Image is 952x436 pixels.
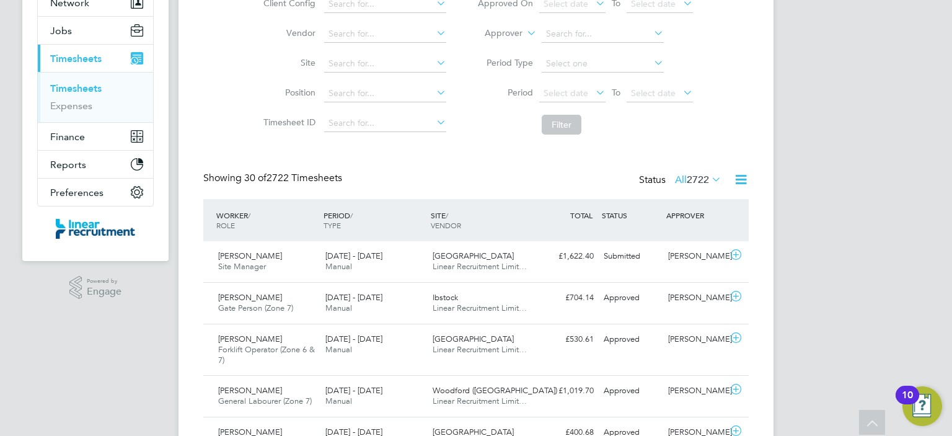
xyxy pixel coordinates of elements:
[663,288,728,308] div: [PERSON_NAME]
[325,292,382,303] span: [DATE] - [DATE]
[324,55,446,73] input: Search for...
[675,174,721,186] label: All
[50,53,102,65] span: Timesheets
[433,385,557,396] span: Woodford ([GEOGRAPHIC_DATA])
[38,123,153,150] button: Finance
[433,261,527,272] span: Linear Recruitment Limit…
[477,87,533,98] label: Period
[38,72,153,122] div: Timesheets
[663,204,728,226] div: APPROVER
[350,210,353,220] span: /
[608,84,624,100] span: To
[325,334,382,344] span: [DATE] - [DATE]
[663,329,728,350] div: [PERSON_NAME]
[431,220,461,230] span: VENDOR
[477,57,533,68] label: Period Type
[631,87,676,99] span: Select date
[260,27,315,38] label: Vendor
[599,329,663,350] div: Approved
[663,381,728,401] div: [PERSON_NAME]
[325,261,352,272] span: Manual
[433,344,527,355] span: Linear Recruitment Limit…
[687,174,709,186] span: 2722
[902,386,942,426] button: Open Resource Center, 10 new notifications
[534,329,599,350] div: £530.61
[320,204,428,236] div: PERIOD
[325,396,352,406] span: Manual
[244,172,342,184] span: 2722 Timesheets
[325,344,352,355] span: Manual
[218,292,282,303] span: [PERSON_NAME]
[599,204,663,226] div: STATUS
[599,381,663,401] div: Approved
[38,179,153,206] button: Preferences
[218,344,315,365] span: Forklift Operator (Zone 6 & 7)
[542,25,664,43] input: Search for...
[218,303,293,313] span: Gate Person (Zone 7)
[324,220,341,230] span: TYPE
[467,27,522,40] label: Approver
[260,57,315,68] label: Site
[639,172,724,189] div: Status
[203,172,345,185] div: Showing
[542,115,581,135] button: Filter
[433,251,514,261] span: [GEOGRAPHIC_DATA]
[69,276,122,300] a: Powered byEngage
[244,172,267,184] span: 30 of
[213,204,320,236] div: WORKER
[50,187,104,198] span: Preferences
[38,45,153,72] button: Timesheets
[38,17,153,44] button: Jobs
[433,334,514,344] span: [GEOGRAPHIC_DATA]
[216,220,235,230] span: ROLE
[663,246,728,267] div: [PERSON_NAME]
[325,385,382,396] span: [DATE] - [DATE]
[599,288,663,308] div: Approved
[324,25,446,43] input: Search for...
[260,87,315,98] label: Position
[50,25,72,37] span: Jobs
[248,210,250,220] span: /
[433,396,527,406] span: Linear Recruitment Limit…
[50,82,102,94] a: Timesheets
[428,204,535,236] div: SITE
[325,251,382,261] span: [DATE] - [DATE]
[50,100,92,112] a: Expenses
[446,210,448,220] span: /
[599,246,663,267] div: Submitted
[544,87,588,99] span: Select date
[324,85,446,102] input: Search for...
[218,261,266,272] span: Site Manager
[534,246,599,267] div: £1,622.40
[433,292,458,303] span: Ibstock
[433,303,527,313] span: Linear Recruitment Limit…
[38,151,153,178] button: Reports
[50,131,85,143] span: Finance
[218,385,282,396] span: [PERSON_NAME]
[56,219,135,239] img: linearrecruitment-logo-retina.png
[570,210,593,220] span: TOTAL
[324,115,446,132] input: Search for...
[534,381,599,401] div: £1,019.70
[87,276,121,287] span: Powered by
[218,334,282,344] span: [PERSON_NAME]
[218,251,282,261] span: [PERSON_NAME]
[542,55,664,73] input: Select one
[260,117,315,128] label: Timesheet ID
[50,159,86,171] span: Reports
[902,395,913,411] div: 10
[87,287,121,297] span: Engage
[37,219,154,239] a: Go to home page
[534,288,599,308] div: £704.14
[325,303,352,313] span: Manual
[218,396,312,406] span: General Labourer (Zone 7)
